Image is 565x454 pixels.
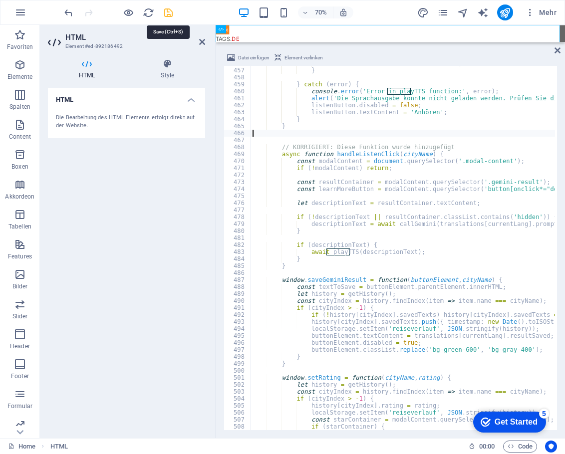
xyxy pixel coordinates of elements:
nav: breadcrumb [50,441,68,453]
div: 490 [224,297,251,304]
div: 5 [74,2,84,12]
h6: Session-Zeit [469,441,495,453]
div: 460 [224,88,251,95]
div: Die Bearbeitung des HTML Elements erfolgt direkt auf der Website. [56,114,197,130]
div: 495 [224,332,251,339]
div: 496 [224,339,251,346]
div: 503 [224,388,251,395]
div: 507 [224,416,251,423]
div: 478 [224,214,251,221]
div: 497 [224,346,251,353]
span: Datei einfügen [238,52,270,64]
h4: HTML [48,59,130,80]
h4: HTML [48,88,205,106]
h2: HTML [65,33,205,42]
div: 465 [224,123,251,130]
h4: Style [130,59,205,80]
h3: Element #ed-892186492 [65,42,185,51]
p: Boxen [11,163,28,171]
h6: 70% [313,6,329,18]
div: 474 [224,186,251,193]
span: Code [508,441,533,453]
button: Code [503,441,537,453]
div: 470 [224,158,251,165]
p: Slider [12,312,28,320]
p: Features [8,252,32,260]
div: 504 [224,395,251,402]
span: Klick zum Auswählen. Doppelklick zum Bearbeiten [50,441,68,453]
span: Element verlinken [284,52,323,64]
p: Formular [7,402,33,410]
div: 484 [224,255,251,262]
p: Elemente [7,73,33,81]
p: Bilder [12,282,28,290]
div: 471 [224,165,251,172]
div: Get Started [29,11,72,20]
div: 458 [224,74,251,81]
div: 466 [224,130,251,137]
a: Klick, um Auswahl aufzuheben. Doppelklick öffnet Seitenverwaltung [8,441,35,453]
div: 493 [224,318,251,325]
div: 483 [224,248,251,255]
div: 459 [224,81,251,88]
i: Navigator [457,7,469,18]
div: 486 [224,269,251,276]
i: Design (Strg+Alt+Y) [417,7,429,18]
div: 506 [224,409,251,416]
div: 494 [224,325,251,332]
i: Rückgängig: HTML ändern (Strg+Z) [63,7,74,18]
p: Header [10,342,30,350]
i: AI Writer [477,7,489,18]
button: text_generator [477,6,489,18]
button: publish [497,4,513,20]
div: 485 [224,262,251,269]
button: undo [62,6,74,18]
div: 488 [224,283,251,290]
div: 475 [224,193,251,200]
div: 461 [224,95,251,102]
div: 491 [224,304,251,311]
div: Get Started 5 items remaining, 0% complete [8,5,81,26]
button: 70% [298,6,333,18]
p: Tabellen [8,223,31,230]
button: reload [142,6,154,18]
span: : [486,443,488,450]
div: 505 [224,402,251,409]
div: 502 [224,381,251,388]
div: 476 [224,200,251,207]
button: Usercentrics [545,441,557,453]
div: 508 [224,423,251,430]
div: 482 [224,241,251,248]
p: Akkordeon [5,193,34,201]
p: Footer [11,372,29,380]
div: 468 [224,144,251,151]
p: Content [9,133,31,141]
p: Favoriten [7,43,33,51]
i: Seiten (Strg+Alt+S) [437,7,449,18]
div: 499 [224,360,251,367]
div: 462 [224,102,251,109]
i: Seite neu laden [143,7,154,18]
button: design [417,6,429,18]
div: 473 [224,179,251,186]
button: Element verlinken [273,52,324,64]
div: 463 [224,109,251,116]
div: 467 [224,137,251,144]
div: 481 [224,234,251,241]
div: 500 [224,367,251,374]
button: save [162,6,174,18]
button: navigator [457,6,469,18]
div: 472 [224,172,251,179]
i: Veröffentlichen [499,7,511,18]
button: Mehr [521,4,561,20]
button: pages [437,6,449,18]
div: 489 [224,290,251,297]
i: Bei Größenänderung Zoomstufe automatisch an das gewählte Gerät anpassen. [339,8,348,17]
div: 469 [224,151,251,158]
div: 479 [224,221,251,227]
div: 492 [224,311,251,318]
div: 457 [224,67,251,74]
p: Spalten [9,103,30,111]
div: 487 [224,276,251,283]
div: 477 [224,207,251,214]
